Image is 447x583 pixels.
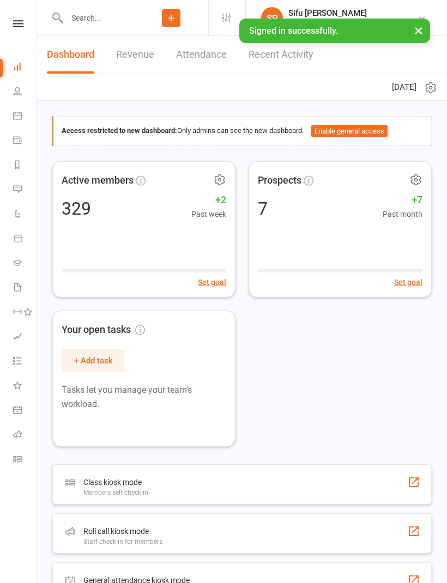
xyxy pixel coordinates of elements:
[83,525,162,538] div: Roll call kiosk mode
[311,125,388,138] button: Enable general access
[409,19,428,42] button: ×
[13,105,38,129] a: Calendar
[47,36,94,74] a: Dashboard
[83,538,162,545] div: Staff check-in for members
[392,81,416,94] span: [DATE]
[63,10,134,26] input: Search...
[13,399,38,423] a: General attendance kiosk mode
[13,423,38,448] a: Roll call kiosk mode
[13,374,38,399] a: What's New
[62,173,134,189] span: Active members
[13,80,38,105] a: People
[13,56,38,80] a: Dashboard
[383,208,422,220] span: Past month
[258,173,301,189] span: Prospects
[62,200,91,217] div: 329
[261,7,283,29] div: SP
[62,126,177,135] strong: Access restricted to new dashboard:
[13,325,38,350] a: Assessments
[258,200,268,217] div: 7
[383,192,422,208] span: +7
[288,8,418,18] div: Sifu [PERSON_NAME]
[62,383,226,411] p: Tasks let you manage your team's workload.
[83,476,148,489] div: Class kiosk mode
[13,448,38,472] a: Class kiosk mode
[288,18,418,28] div: Head Academy Kung Fu South Pty Ltd
[62,322,145,338] span: Your open tasks
[198,276,226,288] button: Set goal
[191,192,226,208] span: +2
[249,26,338,36] span: Signed in successfully.
[83,489,148,496] div: Members self check-in
[191,208,226,220] span: Past week
[249,36,313,74] a: Recent Activity
[13,227,38,252] a: Product Sales
[176,36,227,74] a: Attendance
[62,349,125,372] button: + Add task
[394,276,422,288] button: Set goal
[13,129,38,154] a: Payments
[62,125,423,138] div: Only admins can see the new dashboard.
[13,154,38,178] a: Reports
[116,36,154,74] a: Revenue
